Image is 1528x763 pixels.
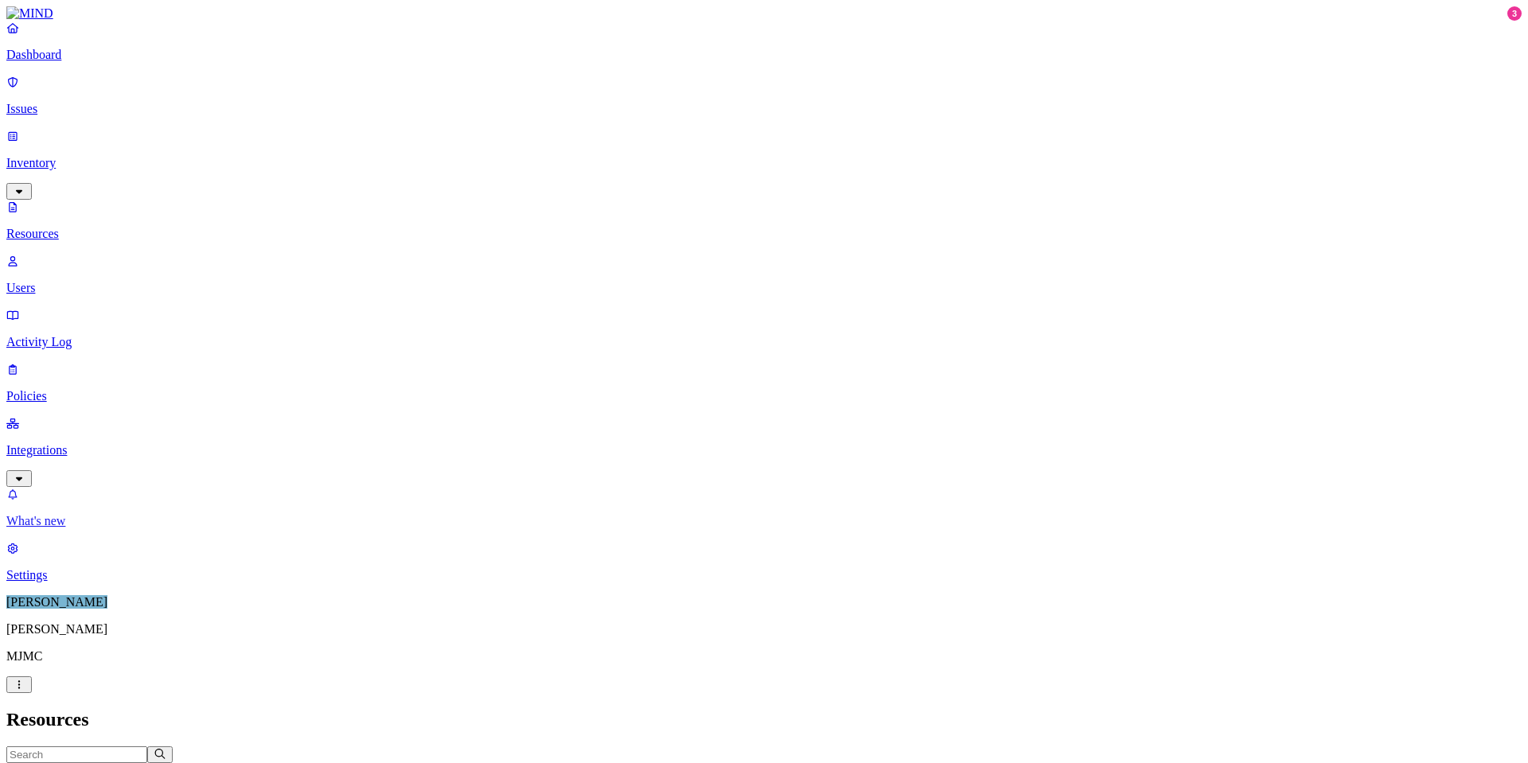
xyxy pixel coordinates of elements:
h2: Resources [6,709,1522,730]
input: Search [6,746,147,763]
span: [PERSON_NAME] [6,595,107,609]
a: Users [6,254,1522,295]
p: Settings [6,568,1522,582]
p: MJMC [6,649,1522,664]
p: What's new [6,514,1522,528]
p: Issues [6,102,1522,116]
p: Integrations [6,443,1522,457]
p: Inventory [6,156,1522,170]
p: Policies [6,389,1522,403]
p: Activity Log [6,335,1522,349]
a: MIND [6,6,1522,21]
a: What's new [6,487,1522,528]
div: 3 [1507,6,1522,21]
p: Resources [6,227,1522,241]
a: Policies [6,362,1522,403]
a: Resources [6,200,1522,241]
a: Settings [6,541,1522,582]
a: Dashboard [6,21,1522,62]
img: MIND [6,6,53,21]
a: Activity Log [6,308,1522,349]
p: Dashboard [6,48,1522,62]
a: Inventory [6,129,1522,197]
p: Users [6,281,1522,295]
p: [PERSON_NAME] [6,622,1522,636]
a: Integrations [6,416,1522,485]
a: Issues [6,75,1522,116]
